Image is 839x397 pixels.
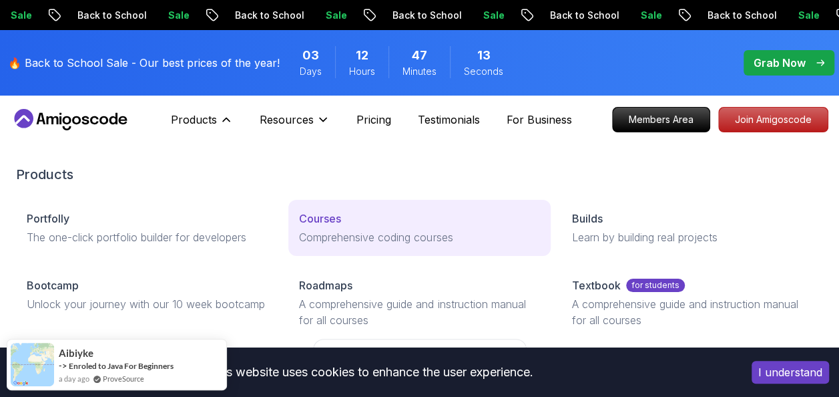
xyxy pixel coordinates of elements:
p: Learn by building real projects [572,229,812,245]
p: Comprehensive coding courses [299,229,539,245]
a: Textbookfor studentsA comprehensive guide and instruction manual for all courses [561,267,823,339]
a: BootcampUnlock your journey with our 10 week bootcamp [16,267,278,323]
span: -> [59,360,67,371]
a: Testimonials [418,112,480,128]
h2: Products [16,165,823,184]
p: Products [171,112,217,128]
span: 47 Minutes [412,46,427,65]
p: Textbook [572,277,621,293]
a: Members Area [612,107,710,132]
a: CoursesComprehensive coding courses [288,200,550,256]
span: 3 Days [302,46,319,65]
div: This website uses cookies to enhance the user experience. [10,358,732,387]
p: Grab Now [754,55,806,71]
a: Enroled to Java For Beginners [69,361,174,371]
a: Join Amigoscode [718,107,828,132]
p: Join Amigoscode [719,108,828,132]
button: Resources [260,112,330,138]
span: 13 Seconds [477,46,491,65]
button: Accept cookies [752,361,829,384]
button: Products [171,112,233,138]
p: Bootcamp [27,277,79,293]
p: Portfolly [27,211,69,227]
p: The one-click portfolio builder for developers [27,229,267,245]
a: BuildsLearn by building real projects [561,200,823,256]
a: PortfollyThe one-click portfolio builder for developers [16,200,278,256]
p: Roadmaps [299,277,352,293]
p: for students [626,279,685,292]
p: A comprehensive guide and instruction manual for all courses [299,296,539,328]
span: Seconds [464,65,503,78]
p: Back to School [65,9,156,22]
p: Back to School [380,9,471,22]
p: Back to School [223,9,314,22]
p: Back to School [538,9,629,22]
span: Hours [349,65,375,78]
p: Back to School [695,9,786,22]
span: Days [300,65,322,78]
p: Members Area [613,108,710,132]
span: Aibiyke [59,348,93,359]
p: Builds [572,211,603,227]
p: Sale [471,9,514,22]
p: Sale [156,9,199,22]
span: a day ago [59,373,89,384]
p: Sale [629,9,671,22]
span: Minutes [402,65,437,78]
a: Pricing [356,112,391,128]
p: A comprehensive guide and instruction manual for all courses [572,296,812,328]
p: Courses [299,211,341,227]
img: provesource social proof notification image [11,343,54,386]
p: Unlock your journey with our 10 week bootcamp [27,296,267,312]
p: Sale [786,9,829,22]
span: 12 Hours [356,46,368,65]
p: Sale [314,9,356,22]
a: RoadmapsA comprehensive guide and instruction manual for all courses [288,267,550,339]
p: Resources [260,112,314,128]
a: ProveSource [103,373,144,384]
a: For Business [507,112,572,128]
p: 🔥 Back to School Sale - Our best prices of the year! [8,55,280,71]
